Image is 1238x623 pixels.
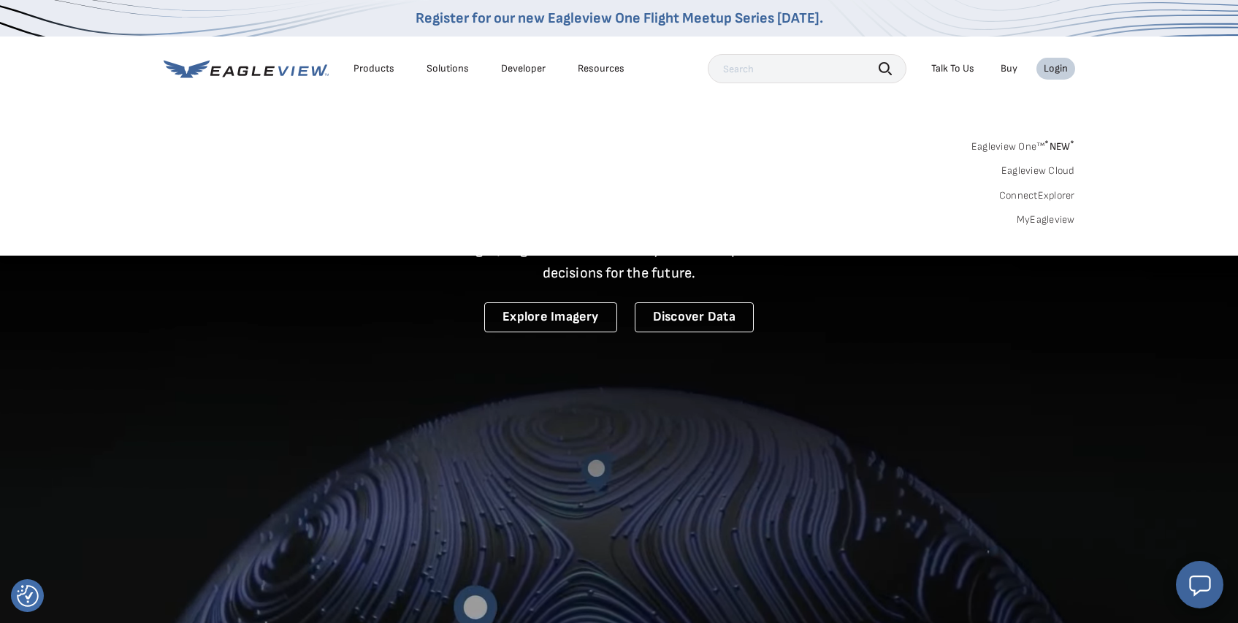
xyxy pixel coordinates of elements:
img: Revisit consent button [17,585,39,607]
button: Consent Preferences [17,585,39,607]
a: MyEagleview [1017,213,1075,226]
div: Solutions [427,62,469,75]
input: Search [708,54,906,83]
a: Explore Imagery [484,302,617,332]
a: ConnectExplorer [999,189,1075,202]
a: Developer [501,62,546,75]
a: Register for our new Eagleview One Flight Meetup Series [DATE]. [416,9,823,27]
button: Open chat window [1176,561,1223,608]
div: Login [1044,62,1068,75]
span: NEW [1044,140,1074,153]
a: Eagleview One™*NEW* [971,136,1075,153]
a: Eagleview Cloud [1001,164,1075,177]
a: Discover Data [635,302,754,332]
div: Talk To Us [931,62,974,75]
div: Products [354,62,394,75]
a: Buy [1001,62,1017,75]
div: Resources [578,62,624,75]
